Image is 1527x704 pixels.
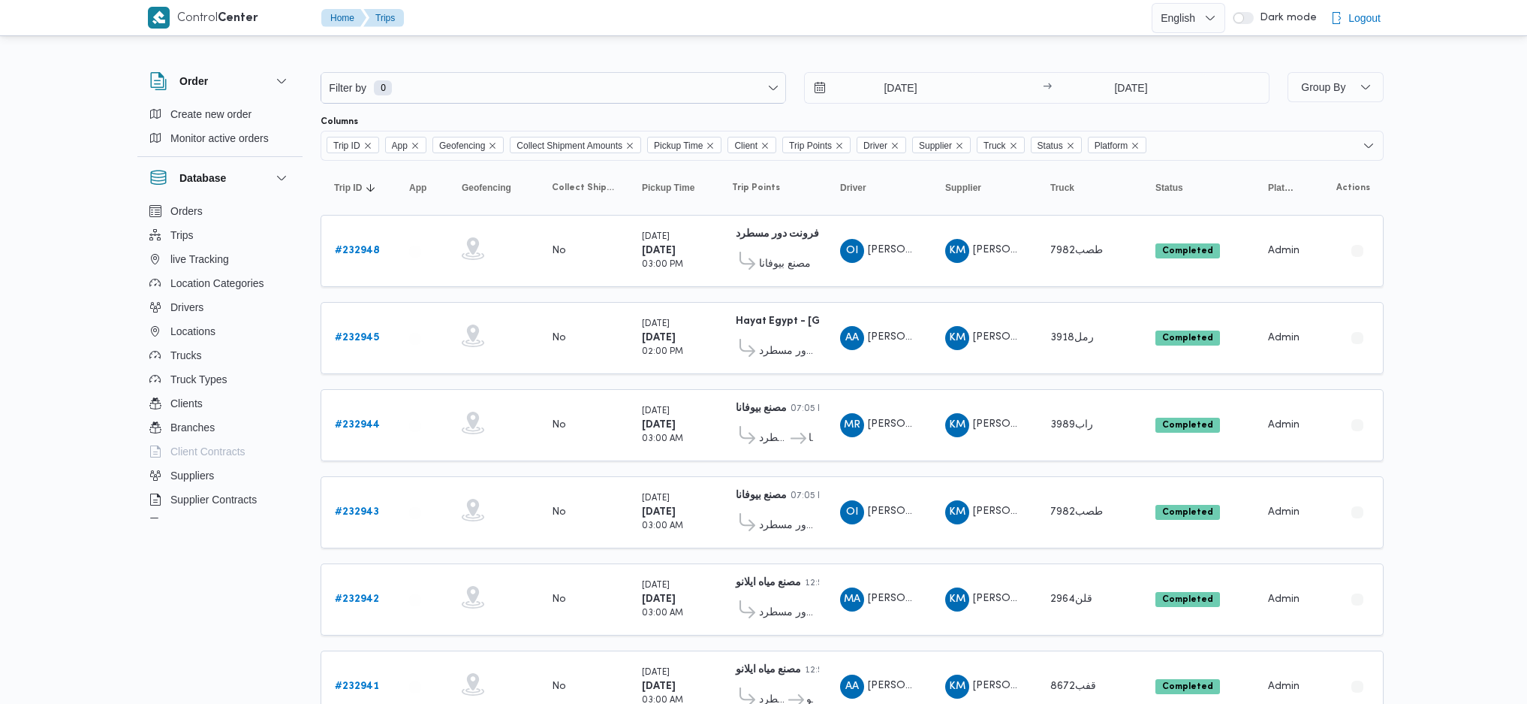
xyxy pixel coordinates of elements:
button: Remove Truck from selection in this group [1009,141,1018,150]
small: 07:05 PM [791,492,831,500]
button: Group By [1288,72,1384,102]
button: Supplier [939,176,1029,200]
b: Completed [1162,421,1213,430]
small: 07:05 PM [791,405,831,413]
button: Location Categories [143,271,297,295]
b: # 232944 [335,420,380,430]
b: [DATE] [642,246,676,255]
small: 03:00 AM [642,609,683,618]
button: Remove Supplier from selection in this group [955,141,964,150]
span: Orders [170,202,203,220]
button: Actions [1345,239,1369,263]
h3: Database [179,169,226,187]
span: [PERSON_NAME] [PERSON_NAME] [973,332,1147,342]
span: Platform [1088,137,1147,153]
small: 12:57 PM [805,579,844,588]
button: Trips [363,9,404,27]
button: Remove Trip Points from selection in this group [835,141,844,150]
div: Khald Mmdoh Hassan Muhammad Alabs [945,500,969,524]
svg: Sorted in descending order [365,182,377,194]
b: مصنع بيوفانا [736,491,787,500]
div: No [552,244,566,258]
span: [PERSON_NAME] [868,332,953,342]
span: [PERSON_NAME] [PERSON_NAME] [973,594,1147,603]
small: 03:00 PM [642,261,683,269]
span: Pickup Time [642,182,694,194]
span: Completed [1155,243,1220,258]
b: مصنع مياه ايلانو [736,578,801,588]
button: Create new order [143,102,297,126]
span: Driver [857,137,906,153]
span: Location Categories [170,274,264,292]
span: Truck [1050,182,1074,194]
span: Driver [840,182,866,194]
b: Completed [1162,595,1213,604]
span: Trip ID [333,137,360,154]
span: راب3989 [1050,420,1093,430]
b: # 232941 [335,681,379,691]
b: [DATE] [642,420,676,430]
a: #232942 [335,591,379,609]
small: [DATE] [642,320,670,328]
button: Geofencing [456,176,531,200]
span: رمل3918 [1050,333,1094,343]
button: Actions [1345,500,1369,524]
button: Remove Status from selection in this group [1066,141,1075,150]
button: Database [149,169,291,187]
span: [PERSON_NAME] [PERSON_NAME] [868,681,1042,690]
button: Platform [1262,176,1301,200]
span: AA [845,675,859,699]
div: Omar Ibrahem Ahmad Muhammad [840,239,864,263]
span: Actions [1336,182,1370,194]
div: Amaro Abadallah Ali Mustfa [840,326,864,350]
span: قلن2964 [1050,594,1092,604]
span: Trips [170,226,194,244]
span: Client [727,137,776,153]
span: Drivers [170,298,203,316]
label: Columns [321,116,358,128]
span: Trip Points [732,182,780,194]
span: Collect Shipment Amounts [552,182,615,194]
b: Completed [1162,508,1213,517]
span: Client Contracts [170,443,245,461]
span: Supplier Contracts [170,491,257,509]
button: Filter by0 available filters [321,73,785,103]
b: Completed [1162,334,1213,343]
b: Completed [1162,246,1213,255]
button: Clients [143,391,297,415]
span: 0 available filters [374,80,392,95]
a: #232944 [335,416,380,434]
button: Monitor active orders [143,126,297,150]
span: مصنع بيوفانا [809,430,813,448]
span: Admin [1268,333,1300,343]
div: No [552,331,566,345]
span: فرونت دور مسطرد [759,604,813,622]
small: [DATE] [642,582,670,590]
a: #232943 [335,503,379,521]
h3: Order [179,72,208,90]
span: [PERSON_NAME] ثابت [868,419,976,429]
input: Press the down key to open a popover containing a calendar. [1056,73,1206,103]
span: Client [734,137,757,154]
button: Supplier Contracts [143,488,297,512]
span: [PERSON_NAME] [PERSON_NAME] [973,419,1147,429]
button: Suppliers [143,464,297,488]
b: Hayat Egypt - [GEOGRAPHIC_DATA] [736,316,920,326]
span: KM [949,675,965,699]
button: Truck [1044,176,1134,200]
b: [DATE] [642,507,676,517]
small: 03:00 AM [642,522,683,530]
span: KM [949,326,965,350]
span: Monitor active orders [170,129,269,147]
div: Khald Mmdoh Hassan Muhammad Alabs [945,675,969,699]
span: KM [949,413,965,437]
span: Devices [170,515,208,533]
div: Omar Ibrahem Ahmad Muhammad [840,500,864,524]
button: Home [321,9,366,27]
span: طصب7982 [1050,246,1103,255]
span: MR [844,413,860,437]
div: Database [137,199,303,524]
button: Status [1149,176,1247,200]
button: Actions [1345,588,1369,612]
span: AA [845,326,859,350]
